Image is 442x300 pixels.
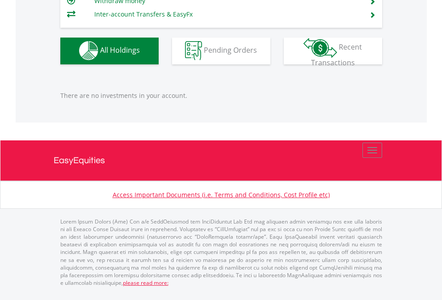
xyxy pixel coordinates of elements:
button: Recent Transactions [284,38,382,64]
img: holdings-wht.png [79,41,98,60]
span: All Holdings [100,45,140,55]
p: Lorem Ipsum Dolors (Ame) Con a/e SeddOeiusmod tem InciDiduntut Lab Etd mag aliquaen admin veniamq... [60,218,382,287]
p: There are no investments in your account. [60,91,382,100]
td: Inter-account Transfers & EasyFx [94,8,358,21]
img: pending_instructions-wht.png [185,41,202,60]
button: Pending Orders [172,38,270,64]
span: Pending Orders [204,45,257,55]
button: All Holdings [60,38,159,64]
img: transactions-zar-wht.png [303,38,337,58]
span: Recent Transactions [311,42,362,68]
a: Access Important Documents (i.e. Terms and Conditions, Cost Profile etc) [113,190,330,199]
a: EasyEquities [54,140,389,181]
a: please read more: [123,279,168,287]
